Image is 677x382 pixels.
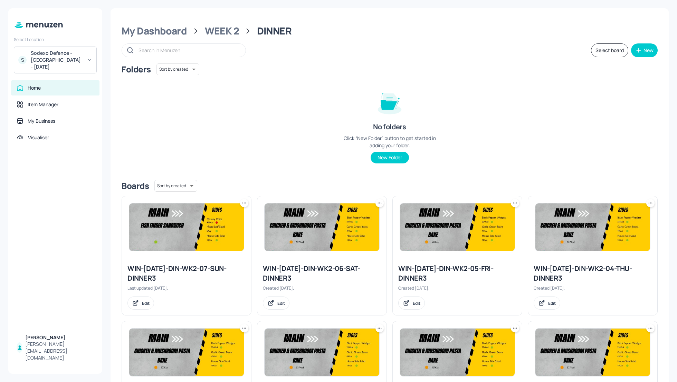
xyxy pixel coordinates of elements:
div: WIN-[DATE]-DIN-WK2-06-SAT-DINNER3 [263,264,381,283]
div: WEEK 2 [205,25,239,37]
div: Sodexo Defence - [GEOGRAPHIC_DATA] - [DATE] [31,50,83,70]
div: Folders [122,64,151,75]
div: My Dashboard [122,25,187,37]
img: 2025-05-20-1747751157936sov3w020iq.jpeg [400,329,515,376]
div: New [643,48,654,53]
div: Created [DATE]. [398,285,516,291]
img: 2025-05-20-1747751157936sov3w020iq.jpeg [265,329,379,376]
div: Visualiser [28,134,49,141]
img: 2025-05-20-1747751157936sov3w020iq.jpeg [129,329,244,376]
img: 2025-05-20-1747751157936sov3w020iq.jpeg [535,203,650,251]
div: Sort by created [154,179,197,193]
div: Created [DATE]. [534,285,652,291]
div: DINNER [257,25,292,37]
img: 2025-05-20-1747751157936sov3w020iq.jpeg [535,329,650,376]
button: New Folder [371,152,409,163]
div: Item Manager [28,101,58,108]
div: Click “New Folder” button to get started in adding your folder. [338,134,441,149]
img: folder-empty [372,85,407,119]
div: Sort by created [156,62,199,76]
div: Home [28,84,41,91]
img: 2025-05-20-1747751157936sov3w020iq.jpeg [400,203,515,251]
div: Edit [548,300,556,306]
img: 2025-05-23-17479981134076ua3x43cn2.jpeg [129,203,244,251]
div: S [18,56,27,64]
div: Boards [122,180,149,191]
button: New [631,43,658,57]
div: [PERSON_NAME][EMAIL_ADDRESS][DOMAIN_NAME] [25,341,94,361]
div: Select Location [14,37,97,42]
div: WIN-[DATE]-DIN-WK2-04-THU-DINNER3 [534,264,652,283]
div: Edit [277,300,285,306]
div: No folders [373,122,406,132]
input: Search in Menuzen [139,45,239,55]
div: Created [DATE]. [263,285,381,291]
div: Last updated [DATE]. [127,285,246,291]
img: 2025-05-20-1747751157936sov3w020iq.jpeg [265,203,379,251]
div: Edit [413,300,420,306]
div: My Business [28,118,55,124]
button: Select board [591,43,628,57]
div: [PERSON_NAME] [25,334,94,341]
div: WIN-[DATE]-DIN-WK2-05-FRI-DINNER3 [398,264,516,283]
div: Edit [142,300,150,306]
div: WIN-[DATE]-DIN-WK2-07-SUN-DINNER3 [127,264,246,283]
